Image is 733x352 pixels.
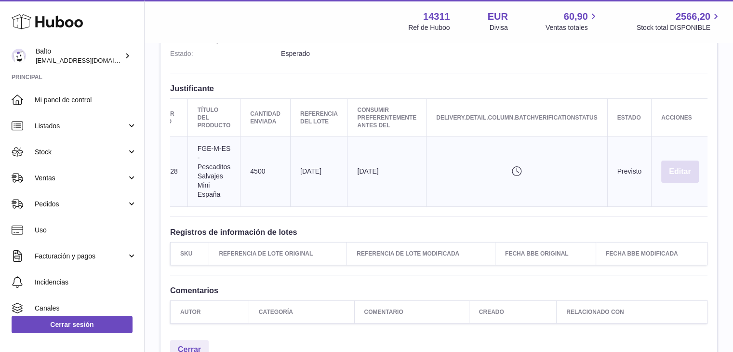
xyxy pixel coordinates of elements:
[546,23,599,32] span: Ventas totales
[170,227,707,237] h3: Registros de información de lotes
[347,137,426,206] td: [DATE]
[426,98,607,137] th: delivery.detail.column.batchVerificationStatus
[249,300,354,323] th: Categoría
[35,122,127,131] span: Listados
[170,49,281,58] dt: Estado:
[170,285,707,296] h3: Comentarios
[290,137,347,206] td: [DATE]
[35,278,137,287] span: Incidencias
[488,10,508,23] strong: EUR
[564,10,588,23] span: 60,90
[36,56,142,64] span: [EMAIL_ADDRESS][DOMAIN_NAME]
[637,10,721,32] a: 2566,20 Stock total DISPONIBLE
[408,23,450,32] div: Ref de Huboo
[187,98,240,137] th: Título del producto
[281,49,707,58] dd: Esperado
[209,242,347,265] th: Referencia de lote original
[546,10,599,32] a: 60,90 Ventas totales
[652,98,708,137] th: Acciones
[12,316,133,333] a: Cerrar sesión
[607,98,652,137] th: Estado
[495,242,596,265] th: Fecha BBE original
[607,137,652,206] td: Previsto
[637,23,721,32] span: Stock total DISPONIBLE
[170,83,707,94] h3: Justificante
[35,174,127,183] span: Ventas
[171,300,249,323] th: Autor
[35,252,127,261] span: Facturación y pagos
[469,300,556,323] th: Creado
[35,200,127,209] span: Pedidos
[661,161,698,183] button: Editar
[187,137,240,206] td: FGE-M-ES - Pescaditos Salvajes Mini España
[35,226,137,235] span: Uso
[240,137,291,206] td: 4500
[490,23,508,32] div: Divisa
[35,304,137,313] span: Canales
[557,300,707,323] th: Relacionado con
[36,47,122,65] div: Balto
[423,10,450,23] strong: 14311
[676,10,710,23] span: 2566,20
[35,148,127,157] span: Stock
[171,242,209,265] th: SKU
[347,98,426,137] th: Consumir preferentemente antes del
[290,98,347,137] th: Referencia del lote
[347,242,495,265] th: Referencia de lote modificada
[12,49,26,63] img: ops@balto.fr
[596,242,707,265] th: Fecha BBE modificada
[240,98,291,137] th: Cantidad enviada
[354,300,469,323] th: Comentario
[35,95,137,105] span: Mi panel de control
